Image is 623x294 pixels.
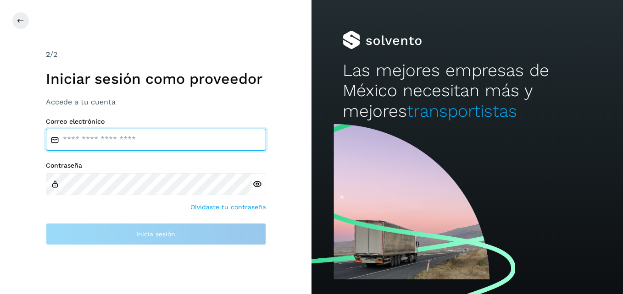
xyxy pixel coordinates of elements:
[46,49,266,60] div: /2
[46,223,266,245] button: Inicia sesión
[46,162,266,169] label: Contraseña
[136,231,175,237] span: Inicia sesión
[46,118,266,125] label: Correo electrónico
[46,98,266,106] h3: Accede a tu cuenta
[343,60,592,121] h2: Las mejores empresas de México necesitan más y mejores
[190,202,266,212] a: Olvidaste tu contraseña
[407,101,517,121] span: transportistas
[46,50,50,59] span: 2
[46,70,266,87] h1: Iniciar sesión como proveedor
